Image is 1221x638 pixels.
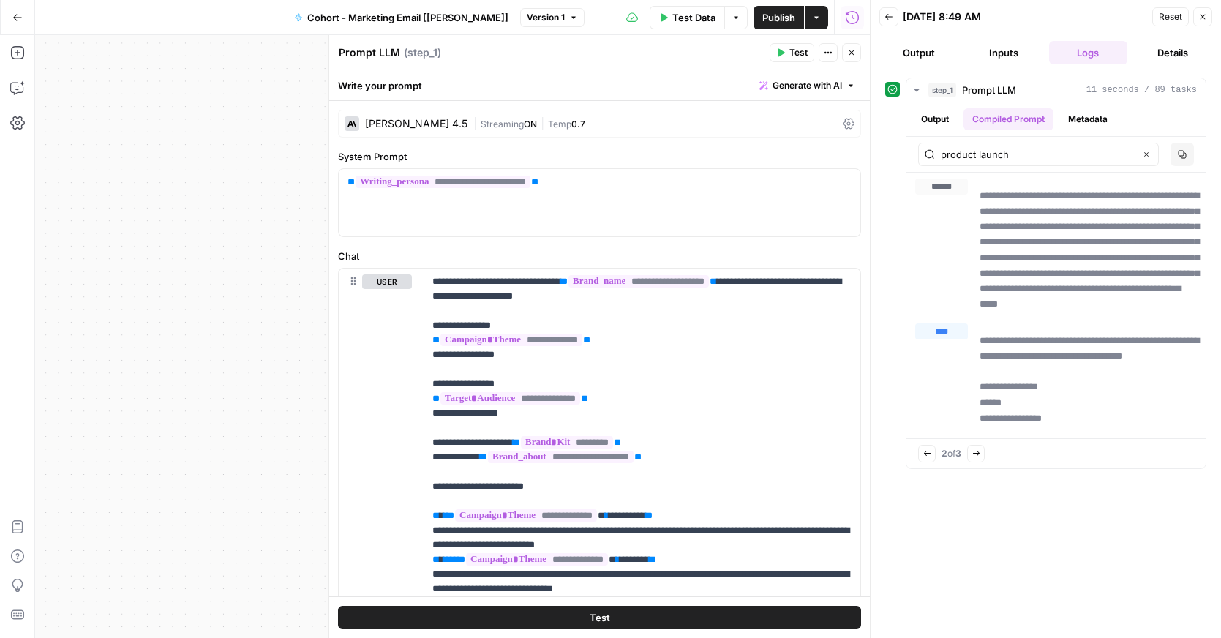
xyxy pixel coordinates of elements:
[754,6,804,29] button: Publish
[527,11,565,24] span: Version 1
[963,108,1053,130] button: Compiled Prompt
[537,116,548,130] span: |
[481,119,524,130] span: Streaming
[1086,83,1197,97] span: 11 seconds / 89 tasks
[650,6,724,29] button: Test Data
[329,70,870,100] div: Write your prompt
[773,79,842,92] span: Generate with AI
[928,83,956,97] span: step_1
[339,45,400,60] textarea: Prompt LLM
[912,108,958,130] button: Output
[754,76,861,95] button: Generate with AI
[365,119,467,129] div: [PERSON_NAME] 4.5
[362,274,412,289] button: user
[338,149,861,164] label: System Prompt
[955,448,961,459] strong: 3
[404,45,441,60] span: ( step_1 )
[520,8,585,27] button: Version 1
[906,102,1206,468] div: 11 seconds / 89 tasks
[1152,7,1189,26] button: Reset
[571,119,585,130] span: 0.7
[672,10,715,25] span: Test Data
[879,41,958,64] button: Output
[770,43,814,62] button: Test
[1159,10,1182,23] span: Reset
[285,6,517,29] button: Cohort - Marketing Email [[PERSON_NAME]]
[962,83,1016,97] span: Prompt LLM
[941,147,1135,162] input: Search
[307,10,508,25] span: Cohort - Marketing Email [[PERSON_NAME]]
[548,119,571,130] span: Temp
[762,10,795,25] span: Publish
[964,41,1043,64] button: Inputs
[1133,41,1212,64] button: Details
[789,46,808,59] span: Test
[1049,41,1128,64] button: Logs
[942,447,961,460] span: of
[906,78,1206,102] button: 11 seconds / 89 tasks
[942,448,947,459] strong: 2
[473,116,481,130] span: |
[338,606,861,629] button: Test
[1059,108,1116,130] button: Metadata
[590,610,610,625] span: Test
[338,249,861,263] label: Chat
[524,119,537,130] span: ON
